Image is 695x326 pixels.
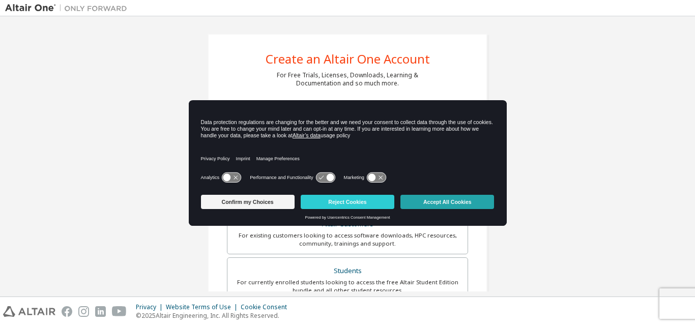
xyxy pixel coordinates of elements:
p: © 2025 Altair Engineering, Inc. All Rights Reserved. [136,311,293,320]
div: Website Terms of Use [166,303,241,311]
img: youtube.svg [112,306,127,317]
div: Cookie Consent [241,303,293,311]
img: linkedin.svg [95,306,106,317]
div: Create an Altair One Account [266,53,430,65]
div: For Free Trials, Licenses, Downloads, Learning & Documentation and so much more. [277,71,418,87]
div: Privacy [136,303,166,311]
img: Altair One [5,3,132,13]
img: facebook.svg [62,306,72,317]
img: altair_logo.svg [3,306,55,317]
div: For currently enrolled students looking to access the free Altair Student Edition bundle and all ... [234,278,461,294]
div: Students [234,264,461,278]
div: For existing customers looking to access software downloads, HPC resources, community, trainings ... [234,231,461,248]
img: instagram.svg [78,306,89,317]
